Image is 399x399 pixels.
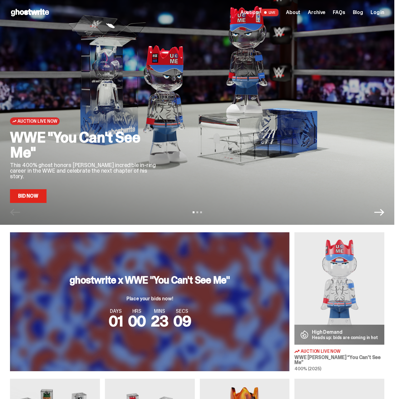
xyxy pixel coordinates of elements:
[333,10,345,15] a: FAQs
[109,309,123,314] span: DAYS
[200,211,202,213] button: View slide 3
[17,119,57,124] span: Auction Live Now
[301,349,341,353] span: Auction Live Now
[294,355,384,365] h3: WWE [PERSON_NAME] “You Can't See Me”
[294,366,321,372] span: 400% (2025)
[240,10,259,15] span: Auction
[308,10,325,15] a: Archive
[10,189,47,203] a: Bid Now
[70,275,230,285] h3: ghostwrite x WWE "You Can't See Me"
[151,311,168,331] span: 23
[312,330,378,335] p: High Demand
[10,130,162,160] h2: WWE "You Can't See Me"
[128,309,146,314] span: HRS
[294,232,384,345] img: You Can't See Me
[196,211,198,213] button: View slide 2
[193,211,195,213] button: View slide 1
[10,162,162,179] p: This 400% ghost honors [PERSON_NAME] incredible in-ring career in the WWE and celebrate the next ...
[371,10,384,15] a: Log in
[374,207,384,217] button: Next
[240,9,278,16] a: Auction LIVE
[261,9,279,16] span: LIVE
[109,311,123,331] span: 01
[70,296,230,301] p: Place your bids now!
[173,311,191,331] span: 09
[353,10,363,15] a: Blog
[312,335,378,340] p: Heads up: bids are coming in hot
[151,309,168,314] span: MINS
[286,10,300,15] a: About
[128,311,146,331] span: 00
[173,309,191,314] span: SECS
[294,232,384,371] a: You Can't See Me High Demand Heads up: bids are coming in hot Auction Live Now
